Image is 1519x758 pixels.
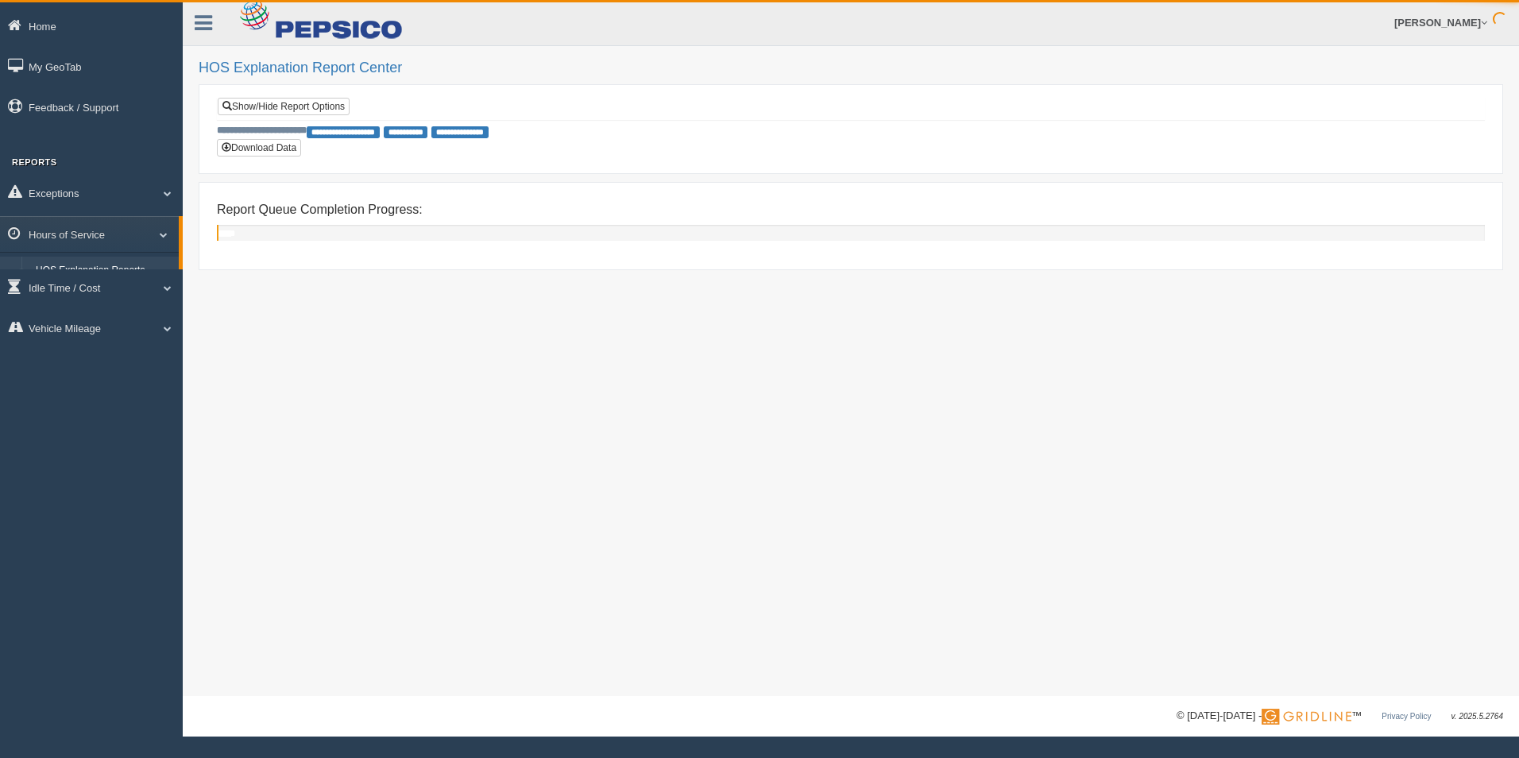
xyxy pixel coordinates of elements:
a: HOS Explanation Reports [29,257,179,285]
h2: HOS Explanation Report Center [199,60,1503,76]
a: Show/Hide Report Options [218,98,350,115]
h4: Report Queue Completion Progress: [217,203,1485,217]
img: Gridline [1262,709,1351,725]
button: Download Data [217,139,301,157]
div: © [DATE]-[DATE] - ™ [1177,708,1503,725]
a: Privacy Policy [1382,712,1431,721]
span: v. 2025.5.2764 [1451,712,1503,721]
